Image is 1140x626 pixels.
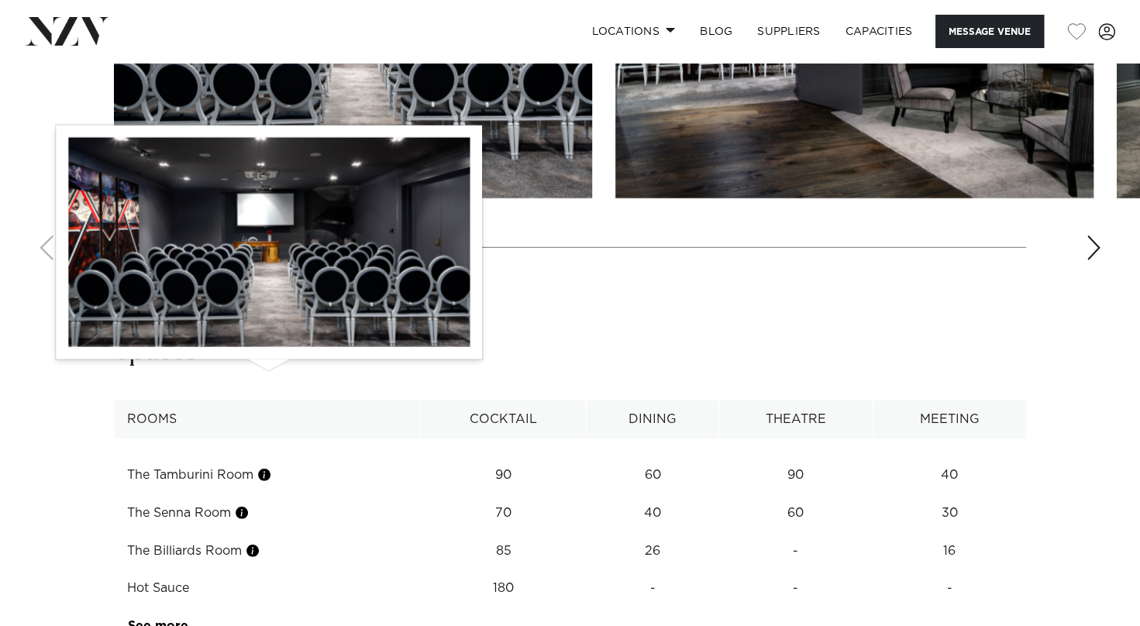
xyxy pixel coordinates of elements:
[420,532,587,570] td: 85
[745,15,832,48] a: SUPPLIERS
[873,494,1025,532] td: 30
[115,494,420,532] td: The Senna Room
[587,456,718,494] td: 60
[115,532,420,570] td: The Billiards Room
[833,15,925,48] a: Capacities
[25,17,109,45] img: nzv-logo.png
[873,532,1025,570] td: 16
[718,401,873,439] th: Theatre
[935,15,1044,48] button: Message Venue
[68,138,470,347] img: urXwZmasRBB4OT2gggtdFpqOOA1bM32hEKCS374O.jpg
[718,532,873,570] td: -
[115,456,420,494] td: The Tamburini Room
[115,569,420,607] td: Hot Sauce
[579,15,687,48] a: Locations
[687,15,745,48] a: BLOG
[873,456,1025,494] td: 40
[873,401,1025,439] th: Meeting
[420,569,587,607] td: 180
[587,532,718,570] td: 26
[420,401,587,439] th: Cocktail
[718,456,873,494] td: 90
[420,456,587,494] td: 90
[587,494,718,532] td: 40
[587,401,718,439] th: Dining
[718,569,873,607] td: -
[587,569,718,607] td: -
[718,494,873,532] td: 60
[115,401,420,439] th: Rooms
[873,569,1025,607] td: -
[420,494,587,532] td: 70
